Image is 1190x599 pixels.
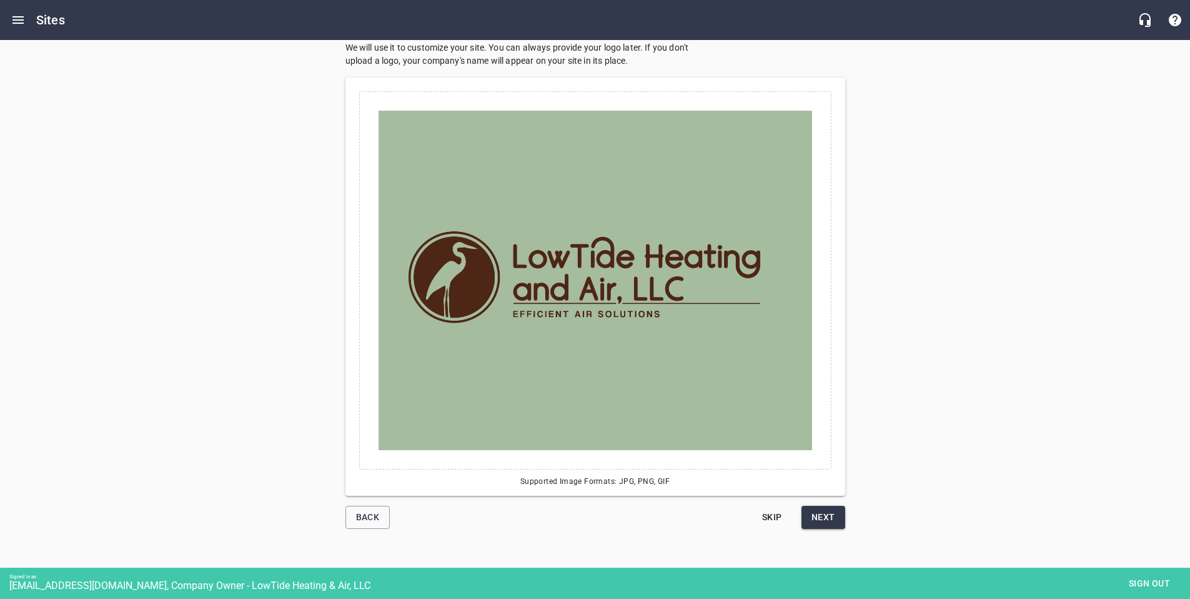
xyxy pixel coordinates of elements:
button: Open drawer [3,5,33,35]
span: Skip [757,510,787,525]
img: 7703-lowtidebusinesslogo.png [379,111,812,450]
span: Sign out [1123,576,1176,591]
button: Sign out [1118,572,1181,595]
span: Supported Image Formats: JPG, PNG, GIF [353,476,838,488]
button: Support Portal [1160,5,1190,35]
div: Signed in as [9,574,1190,580]
p: We will use it to customize your site. You can always provide your logo later. If you don't uploa... [345,41,718,68]
button: Next [801,506,845,529]
span: Back [356,510,380,525]
button: Live Chat [1130,5,1160,35]
div: [EMAIL_ADDRESS][DOMAIN_NAME], Company Owner - LowTide Heating & Air, LLC [9,580,1190,591]
button: Skip [752,506,792,529]
h6: Sites [36,10,65,30]
span: Next [811,510,835,525]
button: Back [345,506,390,529]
